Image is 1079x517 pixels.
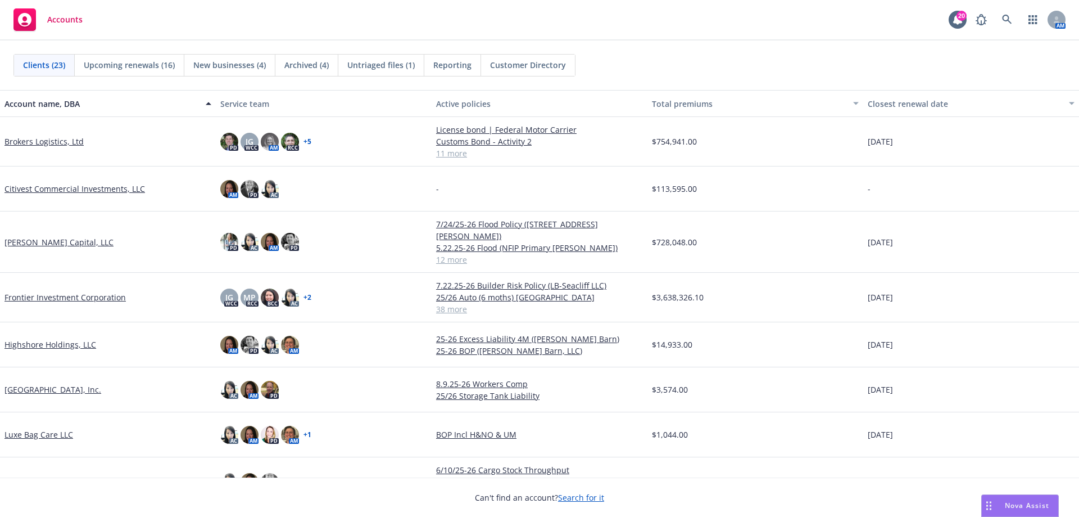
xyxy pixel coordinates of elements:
[652,98,846,110] div: Total premiums
[868,183,871,195] span: -
[436,464,643,476] a: 6/10/25-26 Cargo Stock Throughput
[981,494,1059,517] button: Nova Assist
[436,291,643,303] a: 25/26 Auto (6 moths) [GEOGRAPHIC_DATA]
[652,183,697,195] span: $113,595.00
[4,183,145,195] a: Citivest Commercial Investments, LLC
[241,336,259,354] img: photo
[432,90,647,117] button: Active policies
[303,294,311,301] a: + 2
[436,378,643,390] a: 8.9.25-26 Workers Comp
[436,254,643,266] a: 12 more
[220,426,238,444] img: photo
[436,345,643,357] a: 25-26 BOP ([PERSON_NAME] Barn, LLC)
[982,495,996,516] div: Drag to move
[868,339,893,350] span: [DATE]
[436,136,643,147] a: Customs Bond - Activity 2
[652,429,688,440] span: $1,044.00
[996,8,1018,31] a: Search
[4,339,96,350] a: Highshore Holdings, LLC
[652,136,697,147] span: $754,941.00
[490,59,566,71] span: Customer Directory
[243,291,256,303] span: MP
[261,289,279,307] img: photo
[652,236,697,248] span: $728,048.00
[652,384,688,395] span: $3,574.00
[4,476,83,488] a: Marietta Cellars, Inc.
[436,303,643,315] a: 38 more
[436,218,643,242] a: 7/24/25-26 Flood Policy ([STREET_ADDRESS][PERSON_NAME])
[652,339,692,350] span: $14,933.00
[868,429,893,440] span: [DATE]
[220,180,238,198] img: photo
[303,138,311,145] a: + 5
[261,426,279,444] img: photo
[225,291,233,303] span: JG
[193,59,266,71] span: New businesses (4)
[284,59,329,71] span: Archived (4)
[281,336,299,354] img: photo
[281,233,299,251] img: photo
[868,291,893,303] span: [DATE]
[868,476,893,488] span: [DATE]
[436,280,643,291] a: 7.22.25-26 Builder Risk Policy (LB-Seacliff LLC)
[863,90,1079,117] button: Closest renewal date
[868,98,1062,110] div: Closest renewal date
[216,90,432,117] button: Service team
[436,476,643,488] a: 5.19.25-26 GL (farm operation)
[241,233,259,251] img: photo
[652,291,704,303] span: $3,638,326.10
[868,384,893,395] span: [DATE]
[436,242,643,254] a: 5.22.25-26 Flood (NFIP Primary [PERSON_NAME])
[9,4,87,35] a: Accounts
[241,426,259,444] img: photo
[868,236,893,248] span: [DATE]
[281,133,299,151] img: photo
[220,133,238,151] img: photo
[23,59,65,71] span: Clients (23)
[436,390,643,402] a: 25/26 Storage Tank Liability
[4,236,114,248] a: [PERSON_NAME] Capital, LLC
[4,98,199,110] div: Account name, DBA
[970,8,992,31] a: Report a Bug
[220,473,238,491] img: photo
[1022,8,1044,31] a: Switch app
[436,183,439,195] span: -
[868,136,893,147] span: [DATE]
[261,381,279,399] img: photo
[4,384,101,395] a: [GEOGRAPHIC_DATA], Inc.
[281,426,299,444] img: photo
[433,59,472,71] span: Reporting
[436,147,643,159] a: 11 more
[303,431,311,438] a: + 1
[647,90,863,117] button: Total premiums
[261,233,279,251] img: photo
[261,336,279,354] img: photo
[220,233,238,251] img: photo
[4,136,84,147] a: Brokers Logistics, Ltd
[436,98,643,110] div: Active policies
[4,429,73,440] a: Luxe Bag Care LLC
[220,336,238,354] img: photo
[246,136,253,147] span: JG
[558,492,604,503] a: Search for it
[241,473,259,491] img: photo
[436,124,643,136] a: License bond | Federal Motor Carrier
[84,59,175,71] span: Upcoming renewals (16)
[4,291,126,303] a: Frontier Investment Corporation
[652,476,697,488] span: $143,453.00
[261,180,279,198] img: photo
[261,473,279,491] img: photo
[220,381,238,399] img: photo
[241,180,259,198] img: photo
[1005,501,1049,510] span: Nova Assist
[220,98,427,110] div: Service team
[241,381,259,399] img: photo
[261,133,279,151] img: photo
[436,333,643,345] a: 25-26 Excess Liability 4M ([PERSON_NAME] Barn)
